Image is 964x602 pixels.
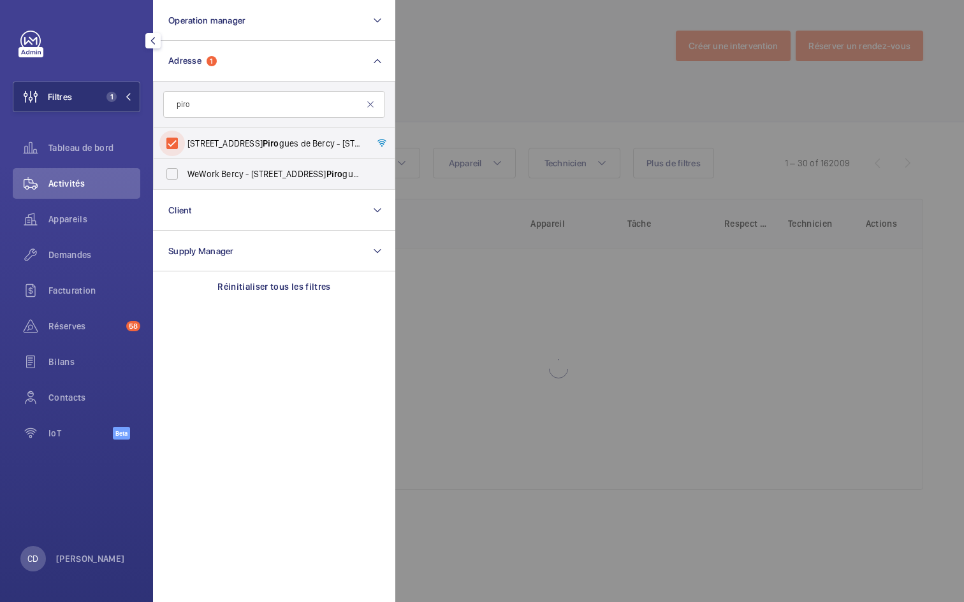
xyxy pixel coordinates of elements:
span: Bilans [48,355,140,368]
p: [PERSON_NAME] [56,552,125,565]
span: Contacts [48,391,140,404]
span: Demandes [48,248,140,261]
span: 58 [126,321,140,331]
span: Réserves [48,320,121,333]
span: Activités [48,177,140,190]
span: IoT [48,427,113,440]
span: Beta [113,427,130,440]
span: 1 [106,92,117,102]
button: Filtres1 [13,82,140,112]
span: Filtres [48,90,72,103]
span: Tableau de bord [48,141,140,154]
span: Facturation [48,284,140,297]
span: Appareils [48,213,140,226]
p: CD [27,552,38,565]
